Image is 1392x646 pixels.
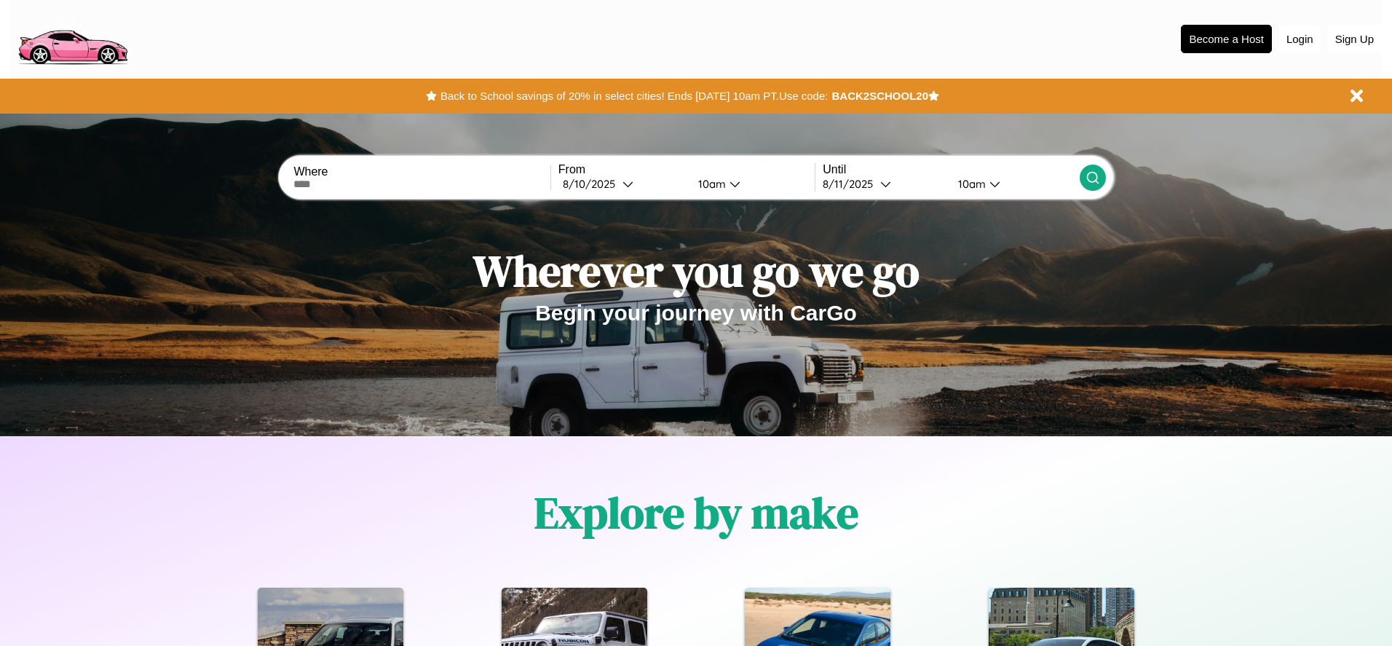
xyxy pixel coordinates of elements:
h1: Explore by make [534,483,858,543]
div: 10am [951,177,989,191]
label: Where [293,165,550,178]
label: Until [823,163,1079,176]
div: 8 / 10 / 2025 [563,177,622,191]
div: 10am [691,177,729,191]
button: 10am [687,176,815,192]
button: 10am [946,176,1079,192]
div: 8 / 11 / 2025 [823,177,880,191]
b: BACK2SCHOOL20 [831,90,928,102]
button: Become a Host [1181,25,1272,53]
button: Sign Up [1328,25,1381,52]
button: Login [1279,25,1321,52]
img: logo [11,7,134,68]
button: Back to School savings of 20% in select cities! Ends [DATE] 10am PT.Use code: [437,86,831,106]
label: From [558,163,815,176]
button: 8/10/2025 [558,176,687,192]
